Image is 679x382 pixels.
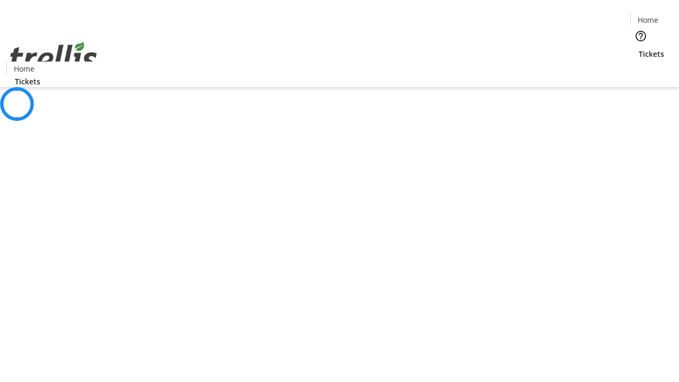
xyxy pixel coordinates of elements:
a: Home [631,14,665,25]
button: Cart [630,59,651,81]
a: Tickets [6,76,49,87]
button: Help [630,25,651,47]
span: Home [638,14,658,25]
a: Tickets [630,48,673,59]
span: Tickets [639,48,664,59]
img: Orient E2E Organization X0JZj5pYMl's Logo [6,30,101,83]
span: Home [14,63,34,74]
span: Tickets [15,76,40,87]
a: Home [7,63,41,74]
